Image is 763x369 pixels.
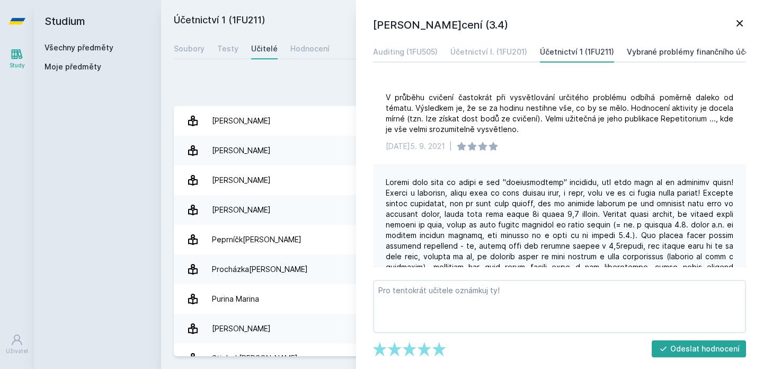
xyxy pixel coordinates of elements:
a: Soubory [174,38,205,59]
div: [PERSON_NAME] [212,318,271,339]
div: Study [10,61,25,69]
a: [PERSON_NAME] 8 hodnocení 3.4 [174,195,750,225]
div: | [449,141,452,152]
a: Učitelé [251,38,278,59]
a: Purina Marina 4 hodnocení 4.8 [174,284,750,314]
div: [PERSON_NAME] [212,199,271,221]
a: Testy [217,38,238,59]
div: Učitelé [251,43,278,54]
h2: Účetnictví 1 (1FU211) [174,13,632,30]
div: Procházka[PERSON_NAME] [212,259,308,280]
div: Hodnocení [290,43,330,54]
div: V průběhu cvičení častokrát při vysvětlování určitého problému odbíhá poměrně daleko od tématu. V... [386,92,733,135]
div: Testy [217,43,238,54]
a: Hodnocení [290,38,330,59]
div: Peprníčk[PERSON_NAME] [212,229,301,250]
button: Odeslat hodnocení [652,340,747,357]
div: [PERSON_NAME] [212,170,271,191]
a: Všechny předměty [45,43,113,52]
a: [PERSON_NAME] 1 hodnocení 4.0 [174,136,750,165]
a: Study [2,42,32,75]
a: [PERSON_NAME] 1 hodnocení 2.0 [174,106,750,136]
div: [PERSON_NAME] [212,140,271,161]
div: [PERSON_NAME] [212,110,271,131]
div: Stiebal [PERSON_NAME] [212,348,298,369]
a: Procházka[PERSON_NAME] 4 hodnocení 4.5 [174,254,750,284]
div: Soubory [174,43,205,54]
div: [DATE]5. 9. 2021 [386,141,445,152]
div: Uživatel [6,347,28,355]
span: Moje předměty [45,61,101,72]
div: Purina Marina [212,288,259,310]
a: Peprníčk[PERSON_NAME] 3 hodnocení 5.0 [174,225,750,254]
a: Uživatel [2,328,32,361]
a: [PERSON_NAME] 2 hodnocení 5.0 [174,165,750,195]
a: [PERSON_NAME] 6 hodnocení 3.7 [174,314,750,344]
